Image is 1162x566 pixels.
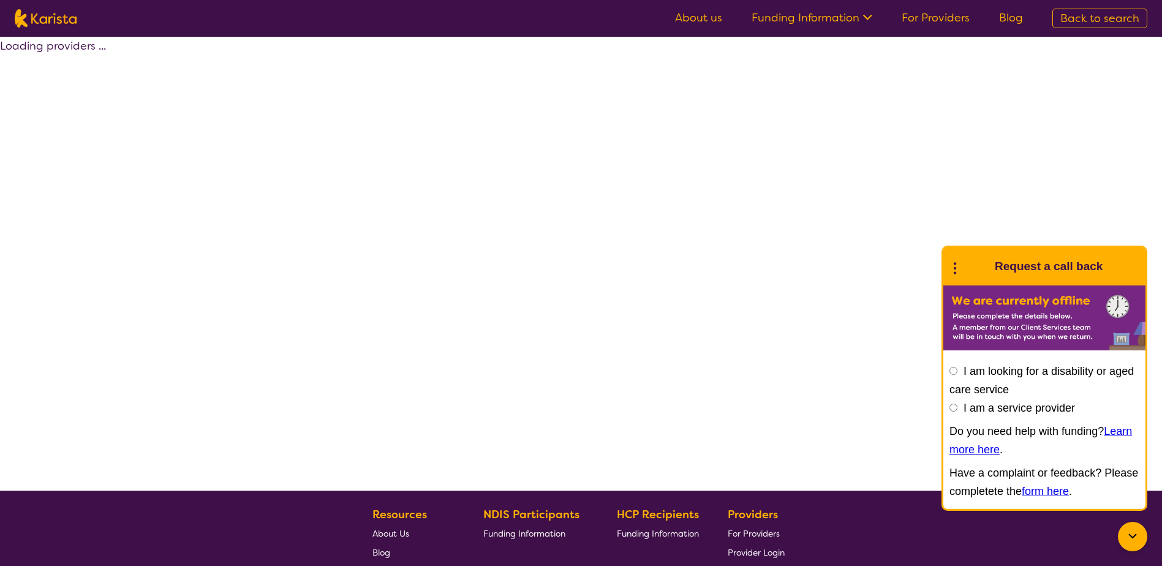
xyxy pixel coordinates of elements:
span: Provider Login [728,547,785,558]
p: Do you need help with funding? . [949,422,1139,459]
b: HCP Recipients [617,507,699,522]
a: For Providers [728,524,785,543]
span: Funding Information [617,528,699,539]
a: Funding Information [483,524,589,543]
img: Karista logo [15,9,77,28]
a: form here [1022,485,1069,497]
a: Provider Login [728,543,785,562]
a: Blog [372,543,455,562]
a: For Providers [902,10,970,25]
a: Funding Information [752,10,872,25]
span: Blog [372,547,390,558]
a: Back to search [1052,9,1147,28]
a: About Us [372,524,455,543]
label: I am a service provider [964,402,1075,414]
span: Back to search [1060,11,1139,26]
b: NDIS Participants [483,507,579,522]
a: Blog [999,10,1023,25]
b: Resources [372,507,427,522]
p: Have a complaint or feedback? Please completete the . [949,464,1139,500]
span: Funding Information [483,528,565,539]
img: Karista offline chat form to request call back [943,285,1145,350]
b: Providers [728,507,778,522]
span: About Us [372,528,409,539]
a: Funding Information [617,524,699,543]
img: Karista [963,254,987,279]
span: For Providers [728,528,780,539]
a: About us [675,10,722,25]
h1: Request a call back [995,257,1103,276]
label: I am looking for a disability or aged care service [949,365,1134,396]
